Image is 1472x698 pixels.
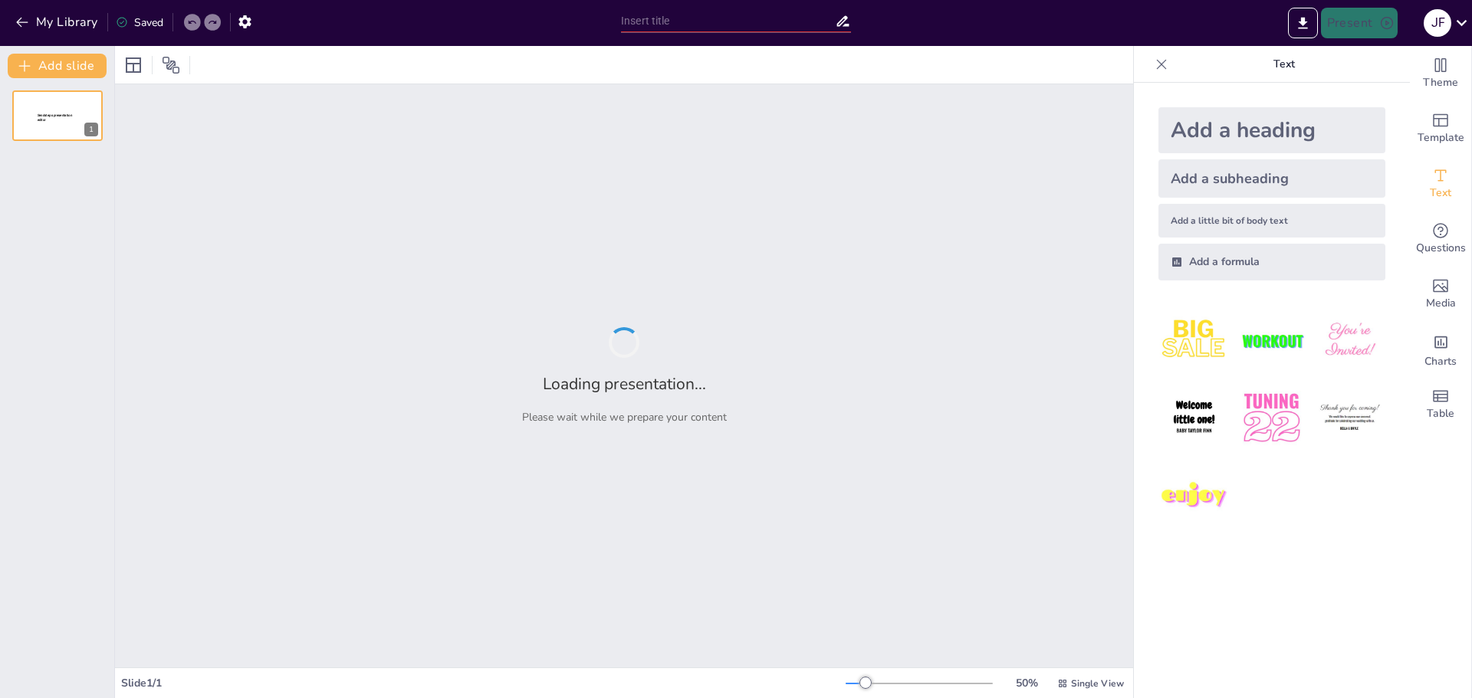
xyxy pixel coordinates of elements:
[1424,9,1451,37] div: j f
[1174,46,1395,83] p: Text
[116,15,163,30] div: Saved
[1314,382,1385,454] img: 6.jpeg
[38,113,72,122] span: Sendsteps presentation editor
[1158,460,1230,532] img: 7.jpeg
[162,56,180,74] span: Position
[1424,8,1451,38] button: j f
[1314,305,1385,376] img: 3.jpeg
[543,373,706,395] h2: Loading presentation...
[1158,107,1385,153] div: Add a heading
[84,123,98,136] div: 1
[1430,185,1451,202] span: Text
[1236,305,1307,376] img: 2.jpeg
[1321,8,1398,38] button: Present
[121,53,146,77] div: Layout
[1427,405,1454,422] span: Table
[1410,211,1471,267] div: Get real-time input from your audience
[1416,240,1466,257] span: Questions
[1423,74,1458,91] span: Theme
[1071,677,1124,690] span: Single View
[1410,156,1471,211] div: Add text boxes
[1158,244,1385,280] div: Add a formula
[1410,267,1471,322] div: Add images, graphics, shapes or video
[522,410,727,424] p: Please wait while we prepare your content
[1410,46,1471,101] div: Change the overall theme
[1410,377,1471,432] div: Add a table
[621,10,835,32] input: Insert title
[1288,8,1318,38] button: Export to PowerPoint
[1418,129,1464,146] span: Template
[121,676,846,690] div: Slide 1 / 1
[1426,295,1456,312] span: Media
[12,90,103,141] div: 1
[1008,676,1045,690] div: 50 %
[1158,204,1385,238] div: Add a little bit of body text
[1424,353,1457,370] span: Charts
[8,54,107,78] button: Add slide
[1158,382,1230,454] img: 4.jpeg
[1236,382,1307,454] img: 5.jpeg
[1410,322,1471,377] div: Add charts and graphs
[1158,159,1385,198] div: Add a subheading
[1410,101,1471,156] div: Add ready made slides
[11,10,104,34] button: My Library
[1158,305,1230,376] img: 1.jpeg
